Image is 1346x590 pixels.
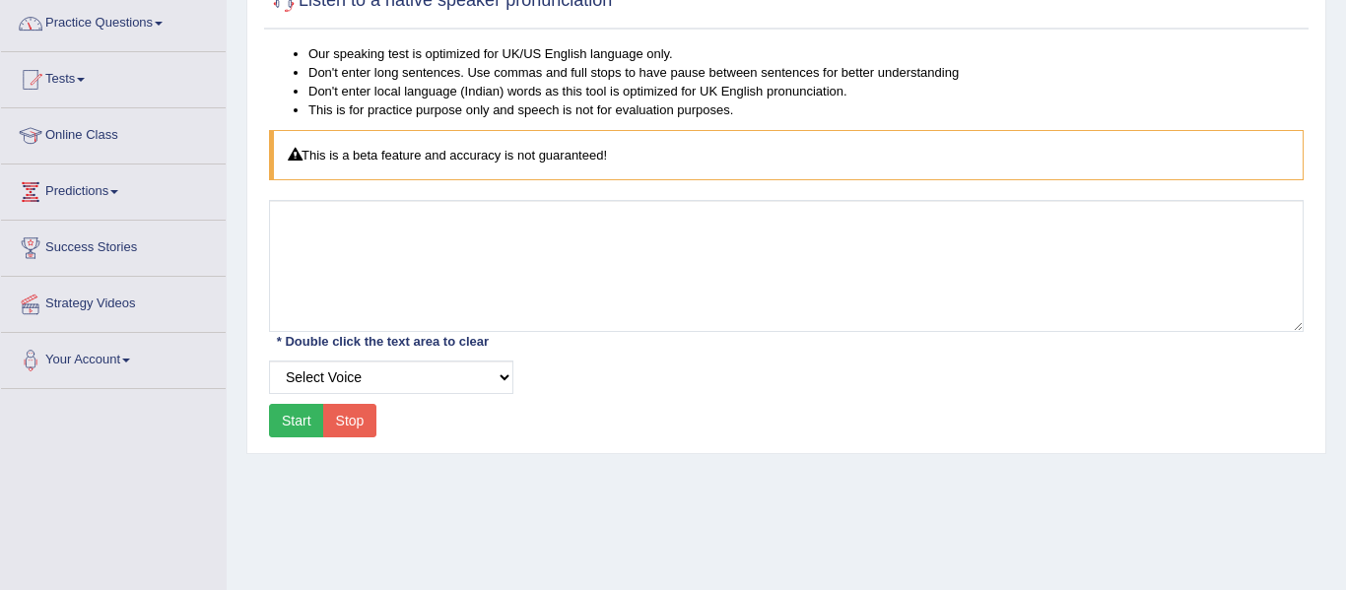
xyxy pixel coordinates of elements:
[1,164,226,214] a: Predictions
[1,221,226,270] a: Success Stories
[269,331,497,352] div: * Double click the text area to clear
[323,404,377,437] button: Stop
[269,130,1304,180] div: This is a beta feature and accuracy is not guaranteed!
[269,404,324,437] button: Start
[308,63,1304,82] li: Don't enter long sentences. Use commas and full stops to have pause between sentences for better ...
[1,52,226,101] a: Tests
[1,277,226,326] a: Strategy Videos
[308,100,1304,119] li: This is for practice purpose only and speech is not for evaluation purposes.
[1,108,226,158] a: Online Class
[308,44,1304,63] li: Our speaking test is optimized for UK/US English language only.
[308,82,1304,100] li: Don't enter local language (Indian) words as this tool is optimized for UK English pronunciation.
[1,333,226,382] a: Your Account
